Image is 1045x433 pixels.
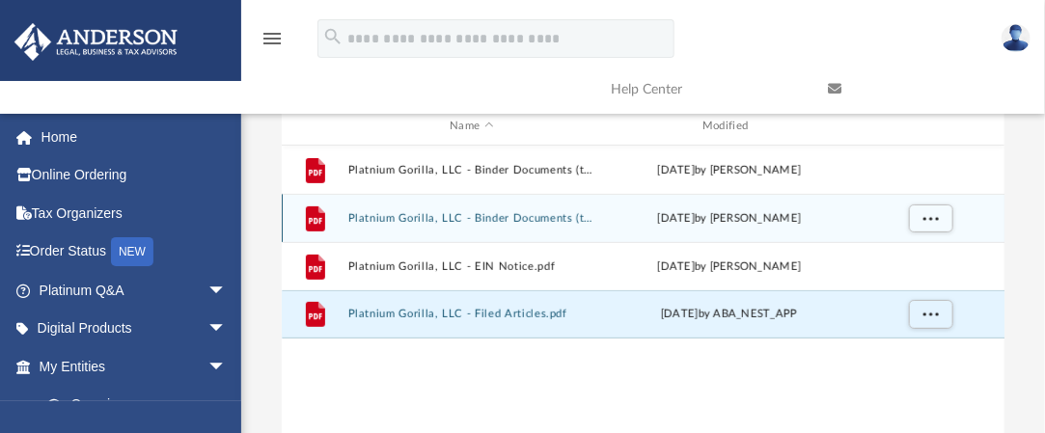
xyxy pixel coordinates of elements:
[908,204,952,233] button: More options
[657,213,695,224] span: [DATE]
[9,23,183,61] img: Anderson Advisors Platinum Portal
[261,27,284,50] i: menu
[346,118,595,135] div: Name
[27,386,256,424] a: Overview
[14,310,256,348] a: Digital Productsarrow_drop_down
[14,347,256,386] a: My Entitiesarrow_drop_down
[322,26,344,47] i: search
[14,271,256,310] a: Platinum Q&Aarrow_drop_down
[1002,24,1031,52] img: User Pic
[347,260,596,273] button: Platnium Gorilla, LLC - EIN Notice.pdf
[289,118,338,135] div: id
[14,232,256,272] a: Order StatusNEW
[657,261,695,272] span: [DATE]
[605,258,854,276] div: by [PERSON_NAME]
[207,347,246,387] span: arrow_drop_down
[347,212,596,225] button: Platnium Gorilla, LLC - Binder Documents (to be shipped).pdf
[596,51,813,127] a: Help Center
[605,210,854,228] div: by [PERSON_NAME]
[14,194,256,232] a: Tax Organizers
[207,310,246,349] span: arrow_drop_down
[347,308,596,320] button: Platnium Gorilla, LLC - Filed Articles.pdf
[908,300,952,329] button: More options
[657,165,695,176] span: [DATE]
[207,271,246,311] span: arrow_drop_down
[605,162,854,179] div: by [PERSON_NAME]
[347,164,596,176] button: Platnium Gorilla, LLC - Binder Documents (to be shipped) - DocuSigned.pdf
[605,306,854,323] div: [DATE] by ABA_NEST_APP
[14,118,256,156] a: Home
[111,237,153,266] div: NEW
[261,37,284,50] a: menu
[14,156,256,195] a: Online Ordering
